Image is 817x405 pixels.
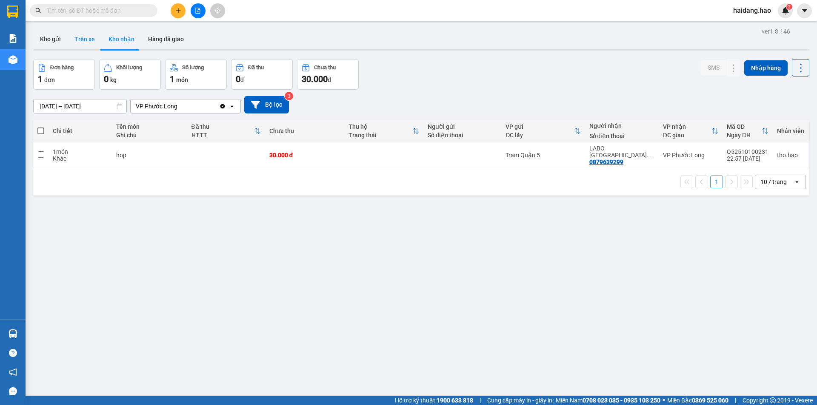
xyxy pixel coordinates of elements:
span: 1 [788,4,791,10]
button: Nhập hàng [744,60,788,76]
div: 1 món [53,148,108,155]
img: warehouse-icon [9,55,17,64]
img: solution-icon [9,34,17,43]
button: 1 [710,176,723,188]
li: Hotline: 02839552959 [80,31,356,42]
input: Tìm tên, số ĐT hoặc mã đơn [47,6,147,15]
span: Cung cấp máy in - giấy in: [487,396,554,405]
b: GỬI : VP Phước Long [11,62,122,76]
button: Chưa thu30.000đ [297,59,359,90]
th: Toggle SortBy [187,120,265,142]
div: 0879639299 [589,159,623,165]
span: search [35,8,41,14]
sup: 3 [285,92,293,100]
span: file-add [195,8,201,14]
div: tho.hao [777,152,804,159]
div: HTTT [191,132,254,139]
button: file-add [191,3,206,18]
div: Trạm Quận 5 [506,152,580,159]
button: plus [171,3,186,18]
span: haidang.hao [726,5,778,16]
div: ver 1.8.146 [762,27,790,36]
span: caret-down [801,7,808,14]
img: logo.jpg [11,11,53,53]
strong: 0708 023 035 - 0935 103 250 [583,397,660,404]
span: đơn [44,76,55,83]
span: notification [9,368,17,376]
div: Nhân viên [777,127,804,134]
div: Số lượng [182,65,204,71]
span: Miền Bắc [667,396,728,405]
button: Kho nhận [102,29,141,49]
div: VP Phước Long [136,102,177,110]
button: caret-down [797,3,812,18]
span: message [9,387,17,395]
span: 30.000 [302,74,328,84]
span: 1 [170,74,174,84]
div: Trạng thái [349,132,412,139]
svg: open [229,103,235,110]
sup: 1 [786,4,792,10]
div: VP gửi [506,123,574,130]
input: Selected VP Phước Long. [178,102,179,110]
button: SMS [701,60,726,75]
svg: Clear value [219,103,226,110]
span: | [480,396,481,405]
button: Trên xe [68,29,102,49]
span: Miền Nam [556,396,660,405]
div: Chưa thu [269,127,340,134]
div: 22:57 [DATE] [727,155,768,162]
button: Đơn hàng1đơn [33,59,95,90]
span: Hỗ trợ kỹ thuật: [395,396,473,405]
div: Người nhận [589,122,654,129]
button: Hàng đã giao [141,29,191,49]
th: Toggle SortBy [723,120,773,142]
img: icon-new-feature [782,7,789,14]
div: Đã thu [191,123,254,130]
div: LABO THÁI CHÂU NGÂN [589,145,654,159]
div: Chưa thu [314,65,336,71]
span: aim [214,8,220,14]
div: Đơn hàng [50,65,74,71]
span: kg [110,76,117,83]
span: question-circle [9,349,17,357]
div: ĐC lấy [506,132,574,139]
div: Số điện thoại [589,133,654,139]
span: đ [240,76,244,83]
div: Thu hộ [349,123,412,130]
button: aim [210,3,225,18]
div: Số điện thoại [428,132,497,139]
div: Người gửi [428,123,497,130]
button: Khối lượng0kg [99,59,161,90]
button: Số lượng1món [165,59,227,90]
li: 26 Phó Cơ Điều, Phường 12 [80,21,356,31]
div: 30.000 đ [269,152,340,159]
div: Chi tiết [53,127,108,134]
div: Đã thu [248,65,264,71]
span: ⚪️ [663,399,665,402]
img: logo-vxr [7,6,18,18]
th: Toggle SortBy [344,120,423,142]
div: Q52510100231 [727,148,768,155]
button: Kho gửi [33,29,68,49]
input: Select a date range. [34,99,126,113]
div: Ngày ĐH [727,132,762,139]
div: Tên món [116,123,183,130]
div: ĐC giao [663,132,711,139]
span: | [735,396,736,405]
span: món [176,76,188,83]
div: Khối lượng [116,65,142,71]
span: 1 [38,74,43,84]
div: 10 / trang [760,178,787,186]
span: ... [647,152,652,159]
span: copyright [770,397,776,403]
div: hop [116,152,183,159]
strong: 1900 633 818 [437,397,473,404]
span: đ [328,76,331,83]
button: Đã thu0đ [231,59,293,90]
div: Mã GD [727,123,762,130]
img: warehouse-icon [9,329,17,338]
strong: 0369 525 060 [692,397,728,404]
th: Toggle SortBy [659,120,723,142]
span: 0 [236,74,240,84]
